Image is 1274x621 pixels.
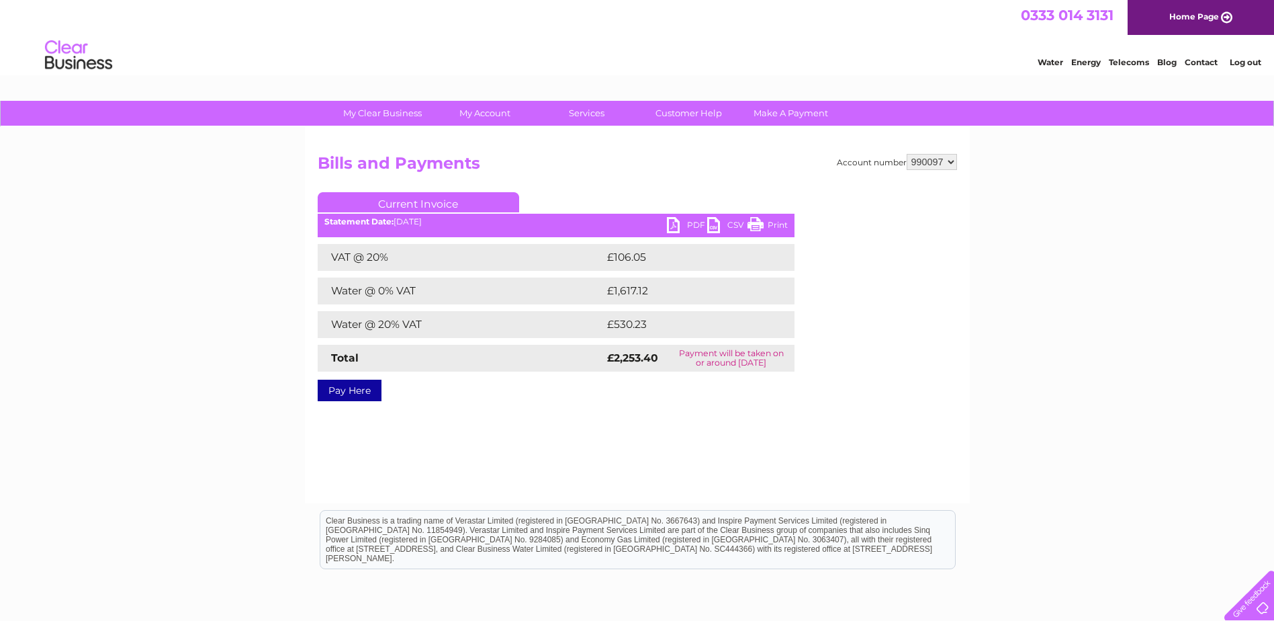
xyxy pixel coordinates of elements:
[604,278,771,304] td: £1,617.12
[318,192,519,212] a: Current Invoice
[1109,57,1149,67] a: Telecoms
[1071,57,1101,67] a: Energy
[318,311,604,338] td: Water @ 20% VAT
[318,380,381,401] a: Pay Here
[1157,57,1177,67] a: Blog
[318,278,604,304] td: Water @ 0% VAT
[707,217,747,237] a: CSV
[318,244,604,271] td: VAT @ 20%
[1230,57,1261,67] a: Log out
[837,154,957,170] div: Account number
[531,101,642,126] a: Services
[604,311,770,338] td: £530.23
[44,35,113,76] img: logo.png
[604,244,770,271] td: £106.05
[1185,57,1218,67] a: Contact
[324,216,394,226] b: Statement Date:
[633,101,744,126] a: Customer Help
[331,351,359,364] strong: Total
[320,7,955,65] div: Clear Business is a trading name of Verastar Limited (registered in [GEOGRAPHIC_DATA] No. 3667643...
[667,217,707,237] a: PDF
[429,101,540,126] a: My Account
[1021,7,1113,24] a: 0333 014 3131
[735,101,846,126] a: Make A Payment
[747,217,788,237] a: Print
[318,217,794,226] div: [DATE]
[1038,57,1063,67] a: Water
[327,101,438,126] a: My Clear Business
[318,154,957,179] h2: Bills and Payments
[668,345,794,372] td: Payment will be taken on or around [DATE]
[607,351,658,364] strong: £2,253.40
